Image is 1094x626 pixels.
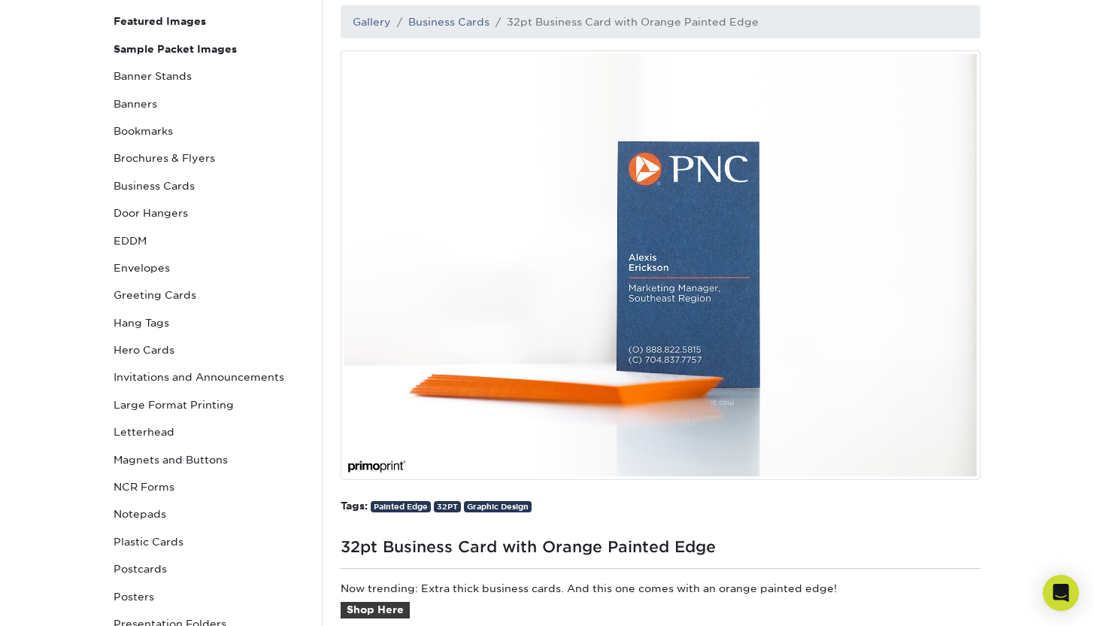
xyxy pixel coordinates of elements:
a: Shop Here [341,602,410,618]
a: Magnets and Buttons [108,446,311,473]
a: Letterhead [108,418,311,445]
a: Gallery [353,16,391,28]
img: Ultra thick 32PT orange painted edge business card printed for PNC. [341,50,980,480]
a: Business Cards [408,16,489,28]
li: 32pt Business Card with Orange Painted Edge [489,14,759,29]
a: Invitations and Announcements [108,363,311,390]
a: Banner Stands [108,62,311,90]
a: Large Format Printing [108,391,311,418]
a: Bookmarks [108,117,311,144]
div: Open Intercom Messenger [1043,575,1079,611]
a: 32PT [434,501,461,512]
a: Postcards [108,555,311,582]
a: Hero Cards [108,336,311,363]
a: Business Cards [108,172,311,199]
a: Brochures & Flyers [108,144,311,172]
a: NCR Forms [108,473,311,500]
strong: Featured Images [114,15,206,27]
strong: Tags: [341,500,368,512]
a: Envelopes [108,254,311,281]
a: Notepads [108,500,311,527]
a: Door Hangers [108,199,311,226]
a: EDDM [108,227,311,254]
a: Posters [108,583,311,610]
a: Plastic Cards [108,528,311,555]
a: Banners [108,90,311,117]
a: Graphic Design [464,501,532,512]
a: Hang Tags [108,309,311,336]
strong: Sample Packet Images [114,43,237,55]
a: Painted Edge [371,501,431,512]
a: Sample Packet Images [108,35,311,62]
h1: 32pt Business Card with Orange Painted Edge [341,532,980,556]
a: Featured Images [108,8,311,35]
a: Greeting Cards [108,281,311,308]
